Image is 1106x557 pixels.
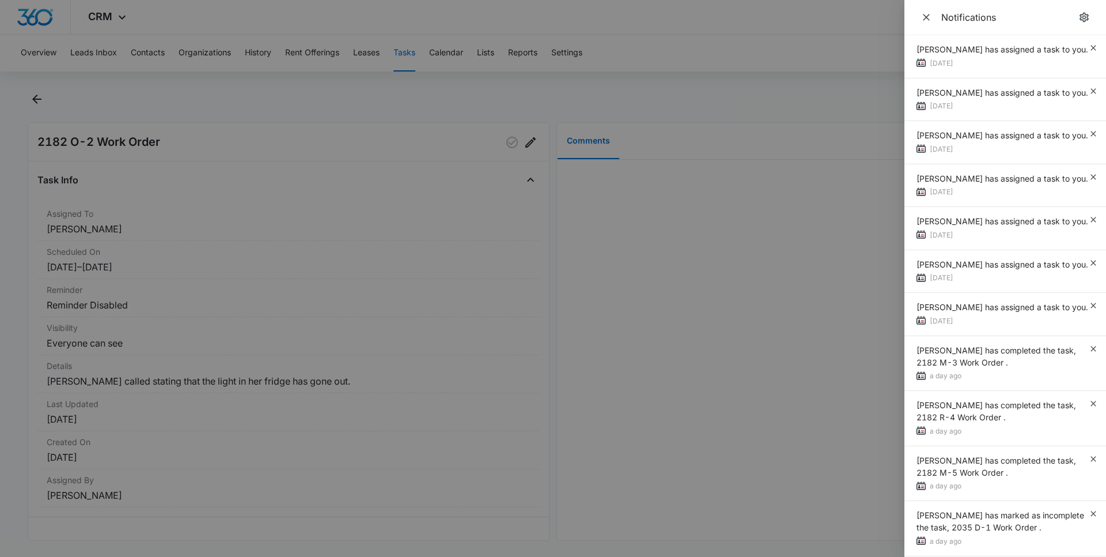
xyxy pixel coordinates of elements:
div: a day ago [916,536,1089,548]
div: [DATE] [916,272,1088,284]
span: [PERSON_NAME] has assigned a task to you. [916,44,1088,54]
div: a day ago [916,426,1089,438]
div: Notifications [941,11,1076,24]
div: [DATE] [916,186,1088,198]
div: [DATE] [916,58,1088,70]
div: a day ago [916,480,1089,492]
span: [PERSON_NAME] has completed the task, 2182 R-4 Work Order . [916,400,1076,422]
span: [PERSON_NAME] has assigned a task to you. [916,302,1088,312]
div: [DATE] [916,144,1088,156]
span: [PERSON_NAME] has completed the task, 2182 M-5 Work Order . [916,456,1076,477]
span: [PERSON_NAME] has assigned a task to you. [916,259,1088,269]
span: [PERSON_NAME] has assigned a task to you. [916,88,1088,97]
div: [DATE] [916,315,1088,328]
span: [PERSON_NAME] has completed the task, 2182 M-3 Work Order . [916,345,1076,367]
div: [DATE] [916,229,1088,242]
div: a day ago [916,370,1089,382]
div: [DATE] [916,100,1088,112]
a: notifications.title [1076,9,1092,25]
span: [PERSON_NAME] has assigned a task to you. [916,130,1088,140]
span: [PERSON_NAME] has marked as incomplete the task, 2035 D-1 Work Order . [916,510,1084,532]
span: [PERSON_NAME] has assigned a task to you. [916,216,1088,226]
button: Close [918,9,934,25]
span: [PERSON_NAME] has assigned a task to you. [916,174,1088,183]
